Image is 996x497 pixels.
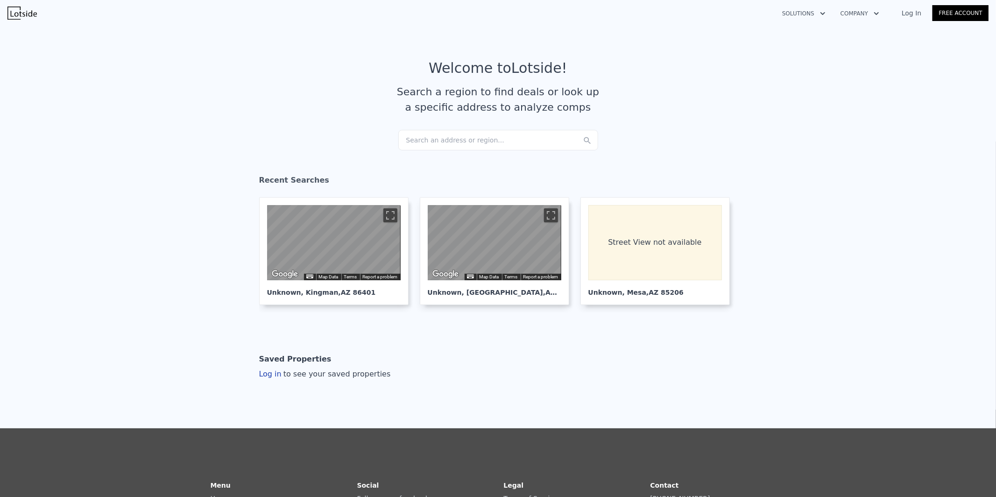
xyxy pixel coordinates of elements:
[7,7,37,20] img: Lotside
[428,205,561,280] div: Map
[306,274,313,278] button: Keyboard shortcuts
[319,274,339,280] button: Map Data
[480,274,499,280] button: Map Data
[259,197,416,305] a: Map Unknown, Kingman,AZ 86401
[420,197,577,305] a: Map Unknown, [GEOGRAPHIC_DATA],AZ 86440
[775,5,833,22] button: Solutions
[338,289,375,296] span: , AZ 86401
[932,5,989,21] a: Free Account
[267,205,401,280] div: Map
[588,205,722,280] div: Street View not available
[523,274,558,279] a: Report a problem
[890,8,932,18] a: Log In
[428,280,561,297] div: Unknown , [GEOGRAPHIC_DATA]
[267,280,401,297] div: Unknown , Kingman
[259,167,737,197] div: Recent Searches
[269,268,300,280] img: Google
[398,130,598,150] div: Search an address or region...
[505,274,518,279] a: Terms (opens in new tab)
[504,482,524,489] strong: Legal
[363,274,398,279] a: Report a problem
[646,289,684,296] span: , AZ 85206
[650,482,679,489] strong: Contact
[267,205,401,280] div: Street View
[259,369,391,380] div: Log in
[269,268,300,280] a: Open this area in Google Maps (opens a new window)
[544,208,558,222] button: Toggle fullscreen view
[467,274,473,278] button: Keyboard shortcuts
[282,369,391,378] span: to see your saved properties
[430,268,461,280] img: Google
[588,280,722,297] div: Unknown , Mesa
[430,268,461,280] a: Open this area in Google Maps (opens a new window)
[259,350,332,369] div: Saved Properties
[394,84,603,115] div: Search a region to find deals or look up a specific address to analyze comps
[833,5,887,22] button: Company
[543,289,580,296] span: , AZ 86440
[211,482,231,489] strong: Menu
[580,197,737,305] a: Street View not available Unknown, Mesa,AZ 85206
[429,60,567,77] div: Welcome to Lotside !
[357,482,379,489] strong: Social
[383,208,397,222] button: Toggle fullscreen view
[428,205,561,280] div: Street View
[344,274,357,279] a: Terms (opens in new tab)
